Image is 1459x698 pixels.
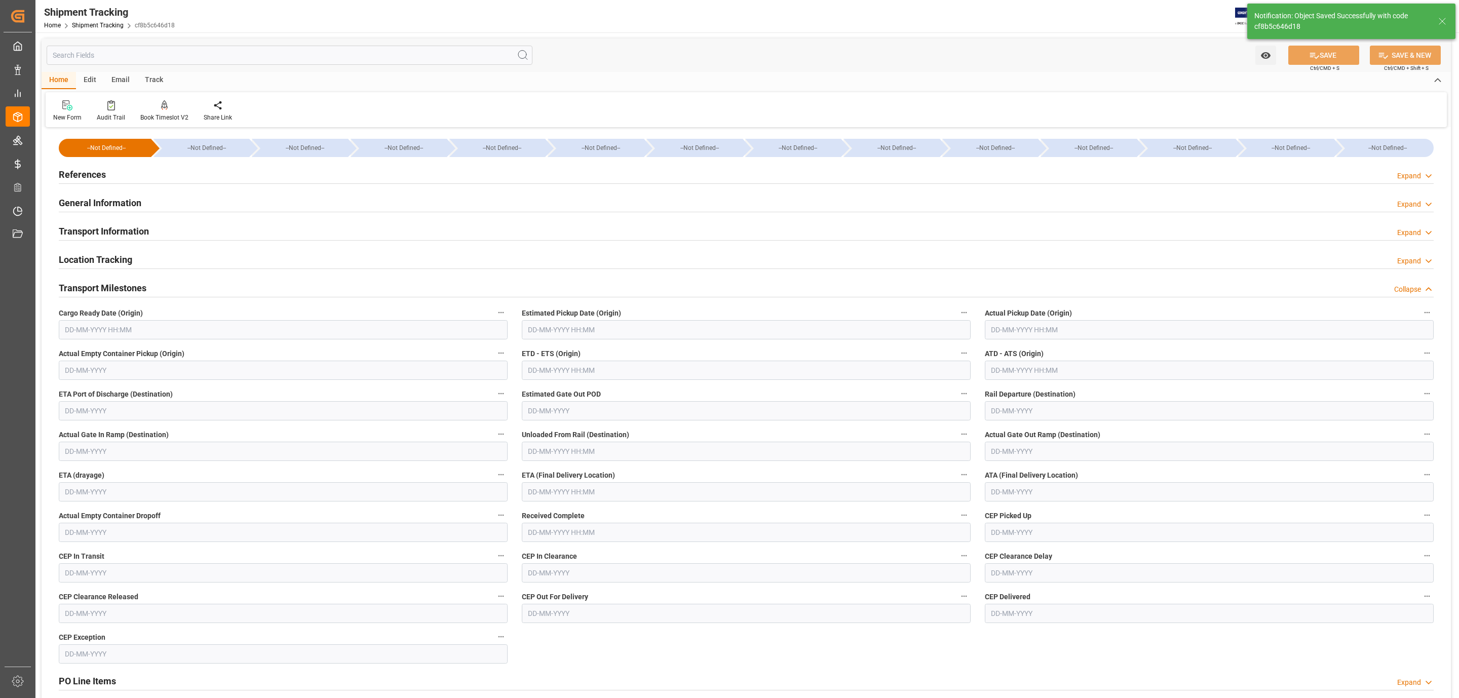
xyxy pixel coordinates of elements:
input: DD-MM-YYYY [985,401,1434,420]
button: SAVE & NEW [1370,46,1441,65]
div: --Not Defined-- [854,139,940,157]
input: DD-MM-YYYY [522,604,971,623]
div: Edit [76,72,104,89]
span: ATA (Final Delivery Location) [985,470,1078,481]
div: --Not Defined-- [548,139,644,157]
div: Expand [1397,227,1421,238]
div: Home [42,72,76,89]
button: Actual Gate In Ramp (Destination) [494,428,508,441]
button: CEP In Transit [494,549,508,562]
button: CEP Out For Delivery [957,590,971,603]
div: --Not Defined-- [361,139,447,157]
input: DD-MM-YYYY [59,523,508,542]
input: DD-MM-YYYY HH:MM [522,523,971,542]
button: CEP In Clearance [957,549,971,562]
button: CEP Delivered [1420,590,1434,603]
input: DD-MM-YYYY [985,442,1434,461]
span: Rail Departure (Destination) [985,389,1076,400]
button: CEP Clearance Delay [1420,549,1434,562]
button: Actual Empty Container Pickup (Origin) [494,346,508,360]
div: --Not Defined-- [1248,139,1334,157]
button: Actual Pickup Date (Origin) [1420,306,1434,319]
span: CEP Out For Delivery [522,592,588,602]
div: --Not Defined-- [755,139,841,157]
h2: Transport Milestones [59,281,146,295]
span: CEP In Transit [59,551,104,562]
div: --Not Defined-- [164,139,250,157]
input: DD-MM-YYYY HH:MM [522,442,971,461]
button: Estimated Pickup Date (Origin) [957,306,971,319]
input: DD-MM-YYYY [59,401,508,420]
span: CEP Clearance Released [59,592,138,602]
div: Email [104,72,137,89]
button: ETA (drayage) [494,468,508,481]
input: DD-MM-YYYY [985,523,1434,542]
span: CEP Delivered [985,592,1030,602]
input: DD-MM-YYYY [522,401,971,420]
h2: References [59,168,106,181]
div: --Not Defined-- [351,139,447,157]
div: --Not Defined-- [1051,139,1137,157]
input: DD-MM-YYYY [985,482,1434,501]
div: --Not Defined-- [69,139,144,157]
button: SAVE [1288,46,1359,65]
input: DD-MM-YYYY [59,644,508,664]
span: Unloaded From Rail (Destination) [522,430,629,440]
input: DD-MM-YYYY [59,361,508,380]
div: Expand [1397,199,1421,210]
input: DD-MM-YYYY HH:MM [59,320,508,339]
button: CEP Picked Up [1420,509,1434,522]
button: ETA Port of Discharge (Destination) [494,387,508,400]
input: Search Fields [47,46,532,65]
span: ETD - ETS (Origin) [522,348,581,359]
span: Ctrl/CMD + Shift + S [1384,64,1429,72]
div: --Not Defined-- [952,139,1039,157]
div: --Not Defined-- [1041,139,1137,157]
input: DD-MM-YYYY HH:MM [985,320,1434,339]
input: DD-MM-YYYY HH:MM [522,361,971,380]
span: Actual Empty Container Pickup (Origin) [59,348,184,359]
button: ETD - ETS (Origin) [957,346,971,360]
button: Actual Empty Container Dropoff [494,509,508,522]
button: ATD - ATS (Origin) [1420,346,1434,360]
a: Home [44,22,61,29]
input: DD-MM-YYYY [985,604,1434,623]
span: CEP Clearance Delay [985,551,1052,562]
span: Received Complete [522,511,585,521]
img: Exertis%20JAM%20-%20Email%20Logo.jpg_1722504956.jpg [1235,8,1270,25]
input: DD-MM-YYYY [59,482,508,501]
input: DD-MM-YYYY HH:MM [522,482,971,501]
div: Expand [1397,677,1421,688]
span: Cargo Ready Date (Origin) [59,308,143,319]
div: --Not Defined-- [1336,139,1434,157]
input: DD-MM-YYYY HH:MM [522,320,971,339]
span: Estimated Gate Out POD [522,389,601,400]
button: Received Complete [957,509,971,522]
span: ETA (drayage) [59,470,104,481]
div: --Not Defined-- [1347,139,1429,157]
h2: Transport Information [59,224,149,238]
button: Actual Gate Out Ramp (Destination) [1420,428,1434,441]
div: Collapse [1394,284,1421,295]
span: CEP In Clearance [522,551,577,562]
button: ETA (Final Delivery Location) [957,468,971,481]
span: CEP Picked Up [985,511,1031,521]
span: Actual Pickup Date (Origin) [985,308,1072,319]
span: Actual Gate In Ramp (Destination) [59,430,169,440]
h2: General Information [59,196,141,210]
input: DD-MM-YYYY [985,563,1434,583]
span: Ctrl/CMD + S [1310,64,1339,72]
button: Estimated Gate Out POD [957,387,971,400]
div: --Not Defined-- [449,139,546,157]
div: Book Timeslot V2 [140,113,188,122]
span: ETA Port of Discharge (Destination) [59,389,173,400]
input: DD-MM-YYYY HH:MM [985,361,1434,380]
div: --Not Defined-- [59,139,151,157]
div: --Not Defined-- [646,139,743,157]
span: Estimated Pickup Date (Origin) [522,308,621,319]
div: --Not Defined-- [252,139,348,157]
div: Audit Trail [97,113,125,122]
button: open menu [1255,46,1276,65]
input: DD-MM-YYYY [59,563,508,583]
div: --Not Defined-- [745,139,841,157]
